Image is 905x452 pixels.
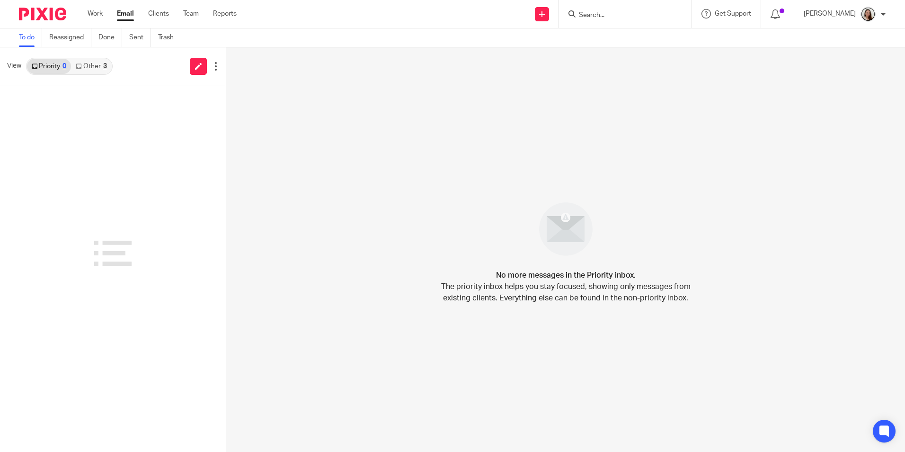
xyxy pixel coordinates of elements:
a: Other3 [71,59,111,74]
img: Pixie [19,8,66,20]
a: Clients [148,9,169,18]
a: Trash [158,28,181,47]
a: Sent [129,28,151,47]
a: Reassigned [49,28,91,47]
p: The priority inbox helps you stay focused, showing only messages from existing clients. Everythin... [440,281,691,304]
p: [PERSON_NAME] [804,9,856,18]
div: 0 [62,63,66,70]
a: Team [183,9,199,18]
img: Profile.png [861,7,876,22]
span: Get Support [715,10,751,17]
a: To do [19,28,42,47]
a: Work [88,9,103,18]
h4: No more messages in the Priority inbox. [496,270,636,281]
a: Priority0 [27,59,71,74]
div: 3 [103,63,107,70]
a: Email [117,9,134,18]
a: Reports [213,9,237,18]
input: Search [578,11,663,20]
img: image [533,196,599,262]
span: View [7,61,21,71]
a: Done [98,28,122,47]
